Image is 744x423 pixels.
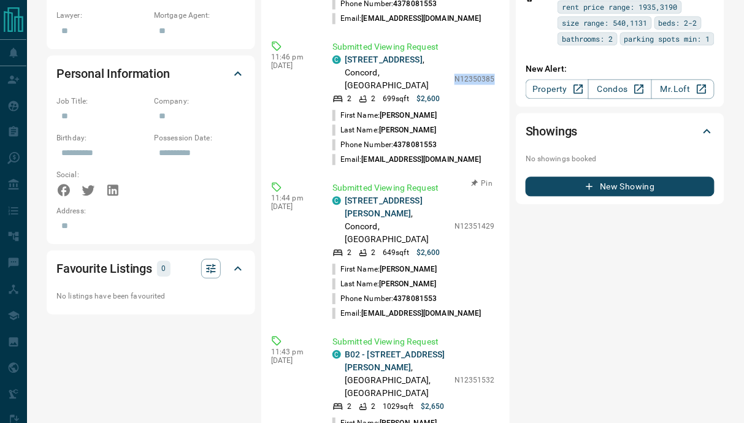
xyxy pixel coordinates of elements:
[347,93,351,104] p: 2
[380,265,437,273] span: [PERSON_NAME]
[154,132,245,143] p: Possession Date:
[659,17,697,29] span: beds: 2-2
[379,280,436,288] span: [PERSON_NAME]
[526,153,715,164] p: No showings booked
[383,247,409,258] p: 649 sqft
[345,349,445,372] a: B02 - [STREET_ADDRESS][PERSON_NAME]
[345,55,423,64] a: [STREET_ADDRESS]
[526,121,578,141] h2: Showings
[154,10,245,21] p: Mortgage Agent:
[624,32,710,45] span: parking spots min: 1
[380,111,437,120] span: [PERSON_NAME]
[526,177,715,196] button: New Showing
[56,64,170,83] h2: Personal Information
[56,205,245,216] p: Address:
[588,79,651,99] a: Condos
[362,14,481,23] span: [EMAIL_ADDRESS][DOMAIN_NAME]
[651,79,715,99] a: Mr.Loft
[56,10,148,21] p: Lawyer:
[56,291,245,302] p: No listings have been favourited
[416,247,440,258] p: $2,600
[271,202,314,211] p: [DATE]
[383,93,409,104] p: 699 sqft
[379,126,436,134] span: [PERSON_NAME]
[271,348,314,356] p: 11:43 pm
[56,96,148,107] p: Job Title:
[345,348,448,400] p: , [GEOGRAPHIC_DATA], [GEOGRAPHIC_DATA]
[332,181,495,194] p: Submitted Viewing Request
[161,262,167,275] p: 0
[332,55,341,64] div: condos.ca
[454,74,495,85] p: N12350385
[56,254,245,283] div: Favourite Listings0
[393,294,437,303] span: 4378081553
[416,93,440,104] p: $2,600
[332,308,481,319] p: Email:
[345,196,423,218] a: [STREET_ADDRESS][PERSON_NAME]
[332,278,437,289] p: Last Name:
[421,401,445,412] p: $2,650
[562,17,648,29] span: size range: 540,1131
[332,335,495,348] p: Submitted Viewing Request
[562,32,613,45] span: bathrooms: 2
[347,247,351,258] p: 2
[332,264,437,275] p: First Name:
[271,61,314,70] p: [DATE]
[332,110,437,121] p: First Name:
[362,155,481,164] span: [EMAIL_ADDRESS][DOMAIN_NAME]
[56,132,148,143] p: Birthday:
[562,1,678,13] span: rent price range: 1935,3190
[371,93,375,104] p: 2
[332,40,495,53] p: Submitted Viewing Request
[371,247,375,258] p: 2
[56,59,245,88] div: Personal Information
[383,401,413,412] p: 1029 sqft
[526,63,715,75] p: New Alert:
[371,401,375,412] p: 2
[332,293,437,304] p: Phone Number:
[332,139,437,150] p: Phone Number:
[464,178,500,189] button: Pin
[271,356,314,365] p: [DATE]
[56,169,148,180] p: Social:
[345,53,448,92] p: , Concord, [GEOGRAPHIC_DATA]
[526,116,715,146] div: Showings
[332,350,341,359] div: condos.ca
[362,309,481,318] span: [EMAIL_ADDRESS][DOMAIN_NAME]
[347,401,351,412] p: 2
[154,96,245,107] p: Company:
[526,79,589,99] a: Property
[271,194,314,202] p: 11:44 pm
[393,140,437,149] span: 4378081553
[271,53,314,61] p: 11:46 pm
[454,375,495,386] p: N12351532
[332,124,437,135] p: Last Name:
[56,259,152,278] h2: Favourite Listings
[332,154,481,165] p: Email:
[332,13,481,24] p: Email:
[454,221,495,232] p: N12351429
[345,194,448,246] p: , Concord, [GEOGRAPHIC_DATA]
[332,196,341,205] div: condos.ca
